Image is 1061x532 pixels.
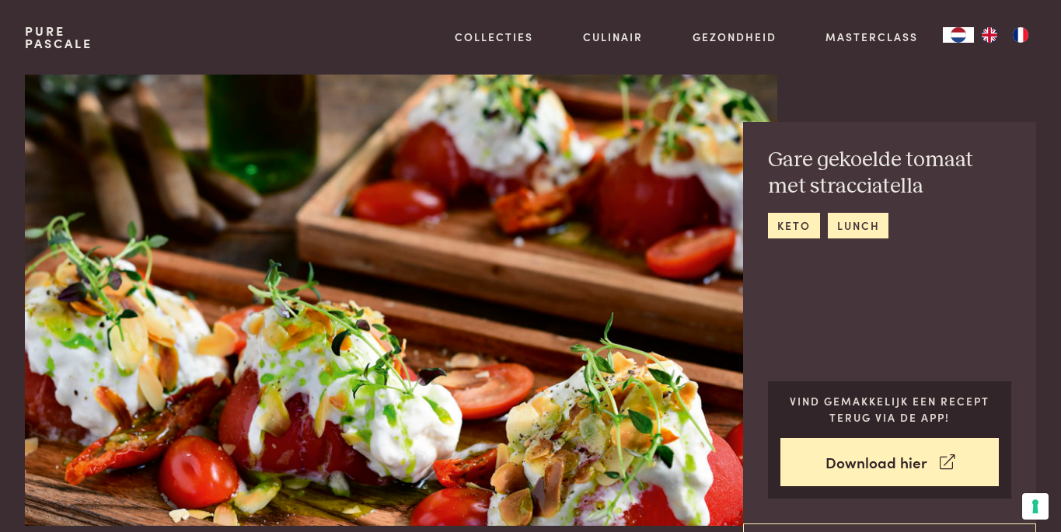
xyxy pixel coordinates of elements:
a: lunch [828,213,888,238]
button: Uw voorkeuren voor toestemming voor trackingtechnologieën [1022,493,1049,520]
a: PurePascale [25,25,92,50]
a: Download hier [780,438,999,487]
a: keto [768,213,819,238]
a: Masterclass [825,29,918,45]
img: Gare gekoelde tomaat met stracciatella [25,75,777,526]
a: Gezondheid [693,29,777,45]
a: Collecties [455,29,533,45]
a: FR [1005,27,1036,43]
h2: Gare gekoelde tomaat met stracciatella [768,147,1011,200]
a: NL [943,27,974,43]
ul: Language list [974,27,1036,43]
a: Culinair [583,29,643,45]
p: Vind gemakkelijk een recept terug via de app! [780,393,999,425]
a: EN [974,27,1005,43]
aside: Language selected: Nederlands [943,27,1036,43]
div: Language [943,27,974,43]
